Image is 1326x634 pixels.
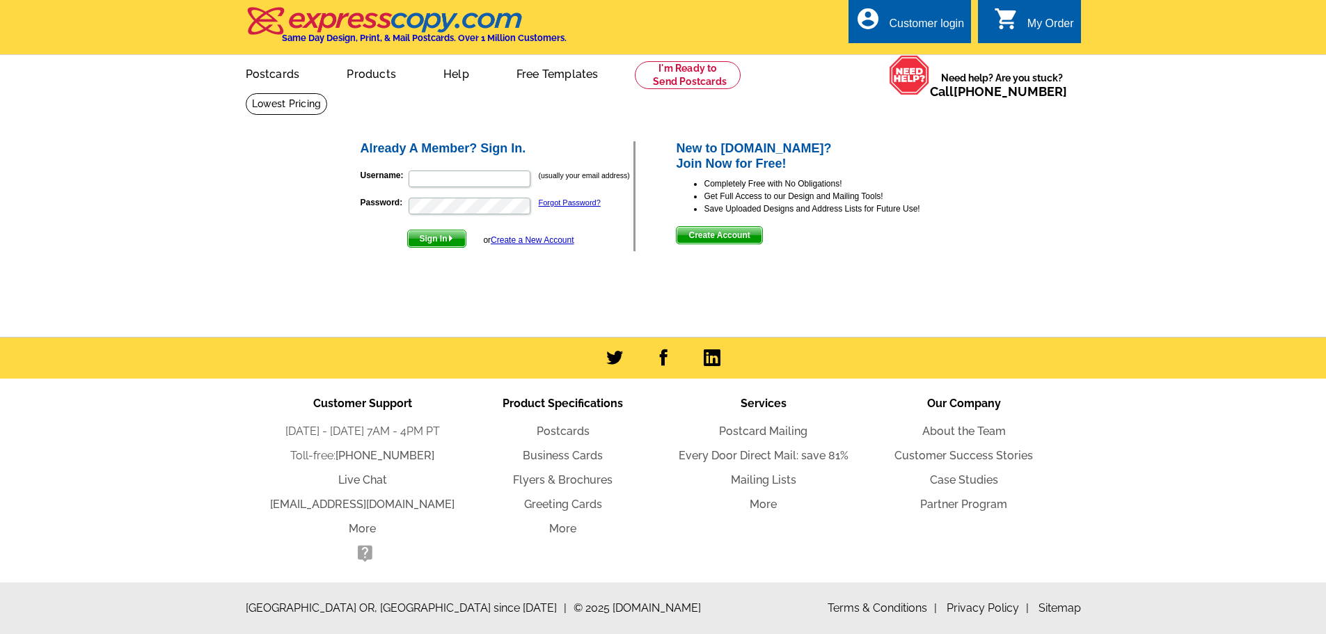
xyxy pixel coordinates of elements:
div: My Order [1027,17,1074,37]
a: [EMAIL_ADDRESS][DOMAIN_NAME] [270,498,455,511]
span: Sign In [408,230,466,247]
button: Create Account [676,226,762,244]
small: (usually your email address) [539,171,630,180]
a: Products [324,56,418,89]
a: About the Team [922,425,1006,438]
li: Get Full Access to our Design and Mailing Tools! [704,190,968,203]
h2: New to [DOMAIN_NAME]? Join Now for Free! [676,141,968,171]
li: Toll-free: [262,447,463,464]
label: Username: [361,169,407,182]
a: Same Day Design, Print, & Mail Postcards. Over 1 Million Customers. [246,17,567,43]
h2: Already A Member? Sign In. [361,141,634,157]
a: Sitemap [1039,601,1081,615]
li: Completely Free with No Obligations! [704,177,968,190]
a: account_circle Customer login [855,15,964,33]
a: Customer Success Stories [894,449,1033,462]
a: Flyers & Brochures [513,473,613,486]
i: account_circle [855,6,881,31]
a: Help [421,56,491,89]
a: Forgot Password? [539,198,601,207]
span: [GEOGRAPHIC_DATA] OR, [GEOGRAPHIC_DATA] since [DATE] [246,600,567,617]
a: More [349,522,376,535]
a: Postcard Mailing [719,425,807,438]
a: Privacy Policy [947,601,1029,615]
span: Customer Support [313,397,412,410]
a: More [549,522,576,535]
a: shopping_cart My Order [994,15,1074,33]
a: Postcards [537,425,590,438]
img: help [889,55,930,95]
a: Create a New Account [491,235,574,245]
a: Every Door Direct Mail: save 81% [679,449,849,462]
span: Product Specifications [503,397,623,410]
div: Customer login [889,17,964,37]
span: © 2025 [DOMAIN_NAME] [574,600,701,617]
a: Live Chat [338,473,387,486]
a: Postcards [223,56,322,89]
a: [PHONE_NUMBER] [336,449,434,462]
i: shopping_cart [994,6,1019,31]
a: Greeting Cards [524,498,602,511]
li: Save Uploaded Designs and Address Lists for Future Use! [704,203,968,215]
li: [DATE] - [DATE] 7AM - 4PM PT [262,423,463,440]
a: Mailing Lists [731,473,796,486]
img: button-next-arrow-white.png [448,235,454,241]
a: Case Studies [930,473,998,486]
span: Need help? Are you stuck? [930,71,1074,99]
h4: Same Day Design, Print, & Mail Postcards. Over 1 Million Customers. [282,33,567,43]
button: Sign In [407,230,466,248]
a: Partner Program [920,498,1007,511]
span: Services [741,397,787,410]
a: Terms & Conditions [828,601,937,615]
span: Create Account [677,227,761,244]
span: Call [930,84,1067,99]
span: Our Company [927,397,1001,410]
a: More [750,498,777,511]
a: Business Cards [523,449,603,462]
a: [PHONE_NUMBER] [954,84,1067,99]
a: Free Templates [494,56,621,89]
label: Password: [361,196,407,209]
div: or [483,234,574,246]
